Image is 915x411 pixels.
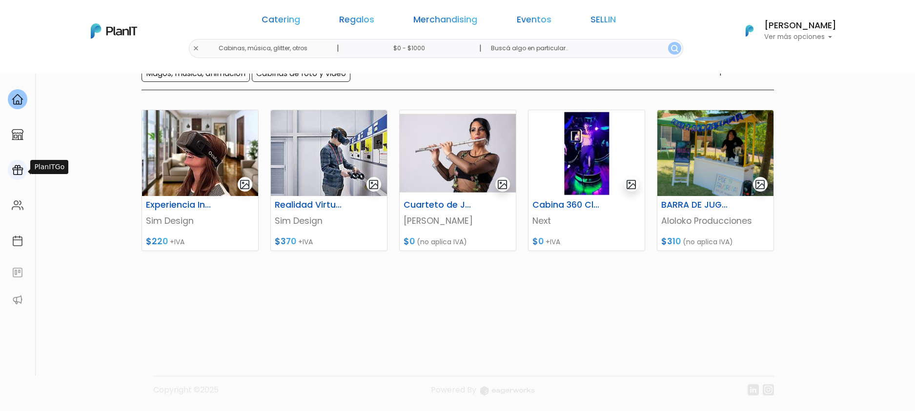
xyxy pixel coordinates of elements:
[532,235,544,247] span: $0
[239,179,250,190] img: gallery-light
[368,179,379,190] img: gallery-light
[739,20,760,41] img: PlanIt Logo
[25,59,172,78] div: J
[12,94,23,105] img: home-e721727adea9d79c4d83392d1f703f7f8bce08238fde08b1acbfd93340b81755.svg
[270,110,387,251] a: gallery-light Realidad Virtual con Identidad Corporativa Sim Design $370 +IVA
[170,237,184,247] span: +IVA
[733,18,836,43] button: PlanIt Logo [PERSON_NAME] Ver más opciones
[480,386,535,395] img: logo_eagerworks-044938b0bf012b96b195e05891a56339191180c2d98ce7df62ca656130a436fa.svg
[671,45,678,52] img: search_button-432b6d5273f82d61273b3651a40e1bd1b912527efae98b1b7a1b2c0702e16a8d.svg
[399,110,516,251] a: gallery-light Cuarteto de Jazz [PERSON_NAME] $0 (no aplica IVA)
[339,16,374,27] a: Regalos
[763,384,774,395] img: instagram-7ba2a2629254302ec2a9470e65da5de918c9f3c9a63008f8abed3140a32961bf.svg
[252,65,350,82] input: Cabinas de foto y video
[153,384,219,403] p: Copyright ©2025
[400,110,516,196] img: thumb_image__copia___copia___copia___copia___copia___copia___copia___copia___copia___copia___copi...
[275,215,383,227] p: Sim Design
[527,200,607,210] h6: Cabina 360 Clásica
[34,90,163,122] p: Ya probaste PlanitGO? Vas a poder automatizarlas acciones de todo el año. Escribinos para saber más!
[337,42,339,54] p: |
[34,79,62,87] strong: PLAN IT
[269,200,349,210] h6: Realidad Virtual con Identidad Corporativa
[98,59,118,78] span: J
[51,148,149,158] span: ¡Escríbenos!
[417,237,467,247] span: (no aplica IVA)
[193,45,199,52] img: close-6986928ebcb1d6c9903e3b54e860dbc4d054630f23adef3a32610726dff6a82b.svg
[754,179,766,190] img: gallery-light
[91,23,137,39] img: PlanIt Logo
[532,215,641,227] p: Next
[262,16,300,27] a: Catering
[30,160,68,174] div: PlanITGo
[12,199,23,211] img: people-662611757002400ad9ed0e3c099ab2801c6687ba6c219adb57efc949bc21e19d.svg
[149,146,166,158] i: insert_emoticon
[12,129,23,140] img: marketplace-4ceaa7011d94191e9ded77b95e3339b90024bf715f7c57f8cf31f2d8c509eaba.svg
[655,200,735,210] h6: BARRA DE JUGOS
[528,110,645,251] a: gallery-light Cabina 360 Clásica Next $0 +IVA
[140,200,220,210] h6: Experiencia Interactiva de Realidad Virtual
[398,200,478,210] h6: Cuarteto de Jazz
[683,237,733,247] span: (no aplica IVA)
[142,65,250,82] input: Magos, música, animación
[479,42,482,54] p: |
[146,235,168,247] span: $220
[12,164,23,176] img: campaigns-02234683943229c281be62815700db0a1741e53638e28bf9629b52c665b00959.svg
[483,39,683,58] input: Buscá algo en particular..
[142,110,259,251] a: gallery-light Experiencia Interactiva de Realidad Virtual Sim Design $220 +IVA
[151,74,166,89] i: keyboard_arrow_down
[764,34,836,40] p: Ver más opciones
[271,110,387,196] img: thumb_Portada_lentes.jpg
[546,237,560,247] span: +IVA
[431,384,476,395] span: translation missing: es.layouts.footer.powered_by
[661,215,770,227] p: Aloloko Producciones
[626,179,637,190] img: gallery-light
[529,110,645,196] img: thumb_Lunchera_1__1___copia_-Photoroom_-_2024-08-14T130659.423.jpg
[166,146,185,158] i: send
[657,110,773,196] img: thumb_ChatGPT_Image_15_jul_2025__12_14_01.png
[79,59,98,78] img: user_04fe99587a33b9844688ac17b531be2b.png
[431,384,535,403] a: Powered By
[88,49,108,68] img: user_d58e13f531133c46cb30575f4d864daf.jpeg
[517,16,551,27] a: Eventos
[404,215,512,227] p: [PERSON_NAME]
[413,16,477,27] a: Merchandising
[25,68,172,130] div: PLAN IT Ya probaste PlanitGO? Vas a poder automatizarlas acciones de todo el año. Escribinos para...
[12,267,23,278] img: feedback-78b5a0c8f98aac82b08bfc38622c3050aee476f2c9584af64705fc4e61158814.svg
[590,16,616,27] a: SELLIN
[12,235,23,247] img: calendar-87d922413cdce8b2cf7b7f5f62616a5cf9e4887200fb71536465627b3292af00.svg
[142,110,258,196] img: thumb_lentes.jpg
[748,384,759,395] img: linkedin-cc7d2dbb1a16aff8e18f147ffe980d30ddd5d9e01409788280e63c91fc390ff4.svg
[661,235,681,247] span: $310
[298,237,313,247] span: +IVA
[275,235,296,247] span: $370
[404,235,415,247] span: $0
[657,110,774,251] a: gallery-light BARRA DE JUGOS Aloloko Producciones $310 (no aplica IVA)
[764,21,836,30] h6: [PERSON_NAME]
[146,215,254,227] p: Sim Design
[497,179,508,190] img: gallery-light
[12,294,23,306] img: partners-52edf745621dab592f3b2c58e3bca9d71375a7ef29c3b500c9f145b62cc070d4.svg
